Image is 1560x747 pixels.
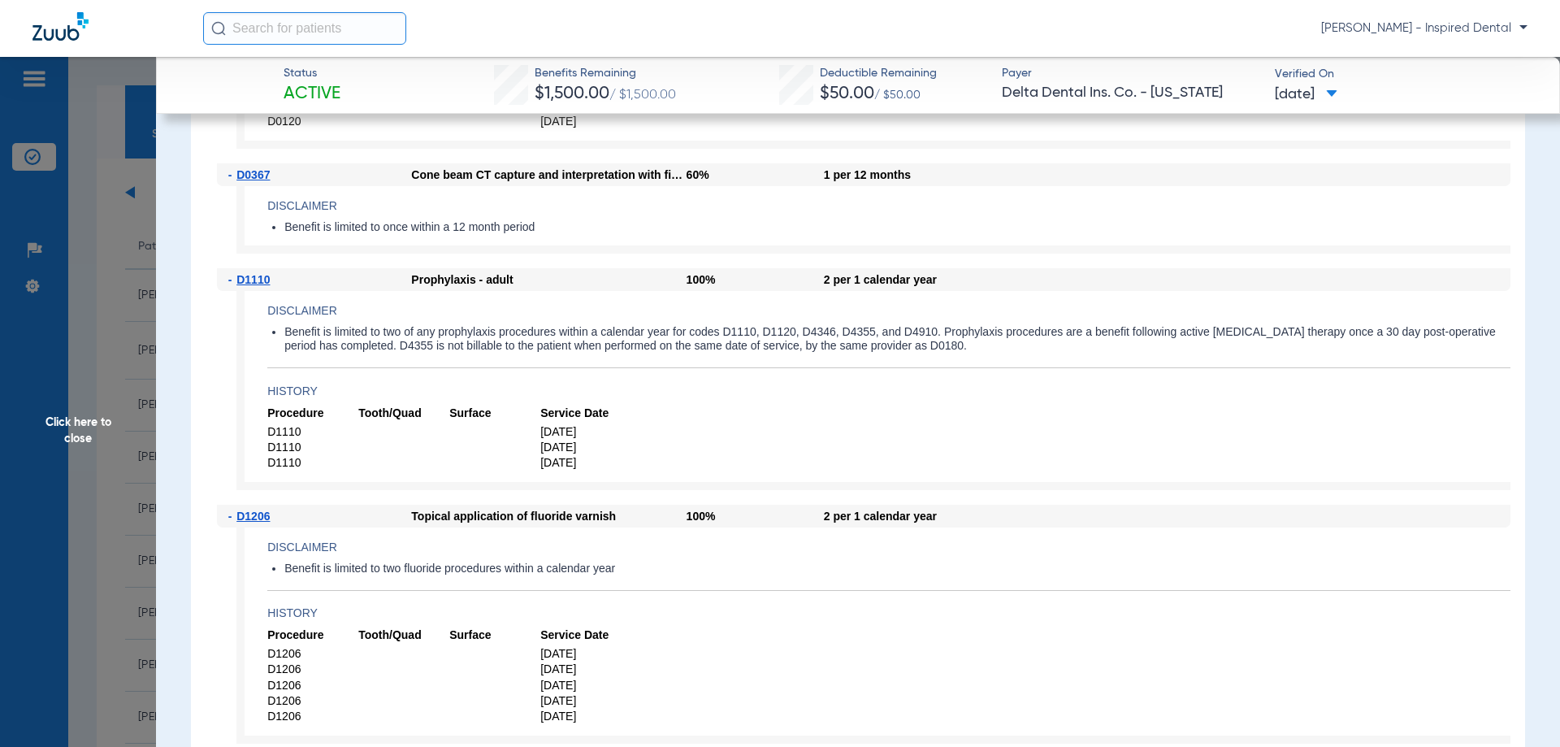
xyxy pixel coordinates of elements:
[267,406,358,421] span: Procedure
[540,114,631,129] span: [DATE]
[540,455,631,471] span: [DATE]
[267,455,358,471] span: D1110
[228,163,237,186] span: -
[411,163,686,186] div: Cone beam CT capture and interpretation with field of view of both jaws; with or without cranium
[284,220,1510,235] li: Benefit is limited to once within a 12 month period
[449,628,540,643] span: Surface
[236,510,270,523] span: D1206
[535,85,609,102] span: $1,500.00
[267,605,1510,622] h4: History
[211,21,226,36] img: Search Icon
[540,424,631,440] span: [DATE]
[267,628,358,643] span: Procedure
[267,424,358,440] span: D1110
[1479,669,1560,747] iframe: Chat Widget
[203,12,406,45] input: Search for patients
[267,440,358,455] span: D1110
[1002,65,1261,82] span: Payer
[540,678,631,693] span: [DATE]
[267,198,1510,215] h4: Disclaimer
[267,539,1510,556] h4: Disclaimer
[411,268,686,291] div: Prophylaxis - adult
[540,406,631,421] span: Service Date
[609,89,676,102] span: / $1,500.00
[1002,83,1261,103] span: Delta Dental Ins. Co. - [US_STATE]
[449,406,540,421] span: Surface
[267,709,358,724] span: D1206
[687,163,824,186] div: 60%
[32,12,89,41] img: Zuub Logo
[1275,66,1534,83] span: Verified On
[284,83,340,106] span: Active
[540,440,631,455] span: [DATE]
[540,709,631,724] span: [DATE]
[236,273,270,286] span: D1110
[284,325,1510,354] li: Benefit is limited to two of any prophylaxis procedures within a calendar year for codes D1110, D...
[267,302,1510,319] h4: Disclaimer
[1275,85,1337,105] span: [DATE]
[358,628,449,643] span: Tooth/Quad
[824,268,1098,291] div: 2 per 1 calendar year
[687,505,824,528] div: 100%
[820,65,937,82] span: Deductible Remaining
[540,662,631,677] span: [DATE]
[535,65,676,82] span: Benefits Remaining
[267,383,1510,400] h4: History
[687,268,824,291] div: 100%
[267,678,358,693] span: D1206
[540,628,631,643] span: Service Date
[540,693,631,709] span: [DATE]
[824,163,1098,186] div: 1 per 12 months
[284,562,1510,576] li: Benefit is limited to two fluoride procedures within a calendar year
[540,646,631,662] span: [DATE]
[824,505,1098,528] div: 2 per 1 calendar year
[820,85,874,102] span: $50.00
[267,662,358,677] span: D1206
[236,168,270,181] span: D0367
[267,693,358,709] span: D1206
[411,505,686,528] div: Topical application of fluoride varnish
[284,65,340,82] span: Status
[267,114,358,129] span: D0120
[874,89,921,101] span: / $50.00
[228,505,237,528] span: -
[358,406,449,421] span: Tooth/Quad
[228,268,237,291] span: -
[1321,20,1527,37] span: [PERSON_NAME] - Inspired Dental
[267,646,358,662] span: D1206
